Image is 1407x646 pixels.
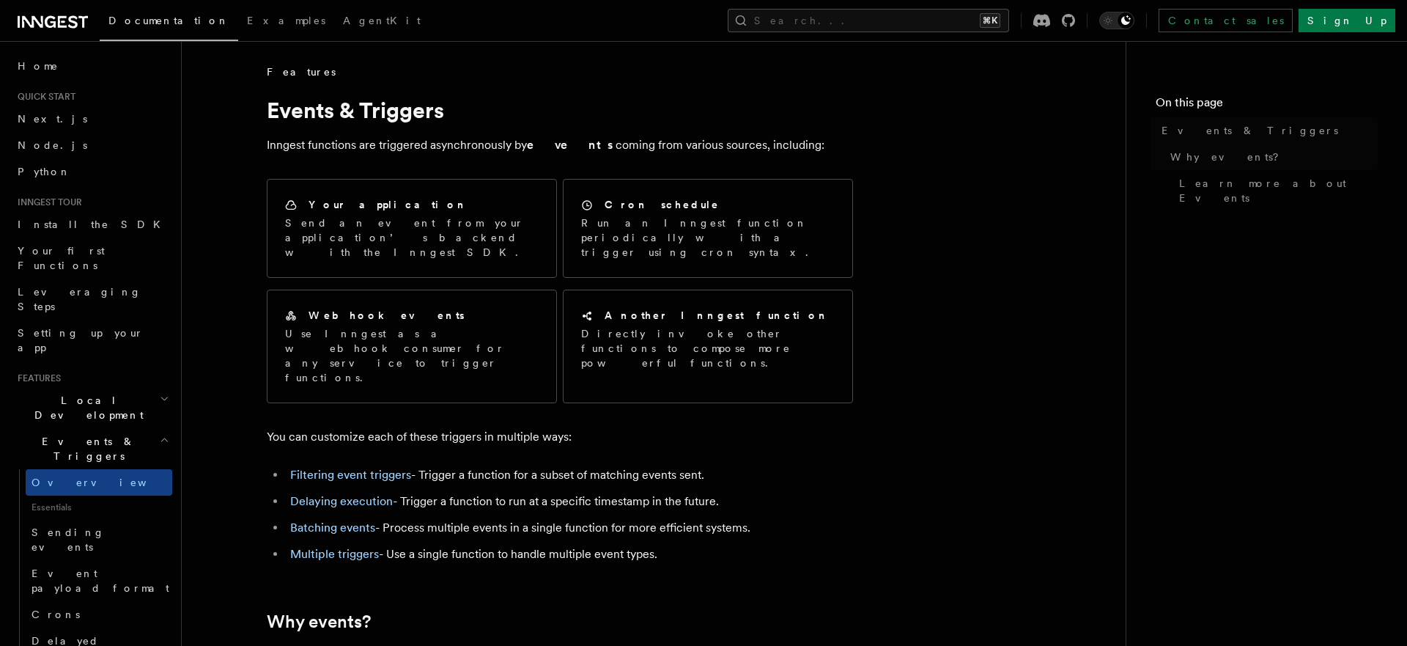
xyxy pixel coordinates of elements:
[12,91,75,103] span: Quick start
[12,387,172,428] button: Local Development
[267,427,853,447] p: You can customize each of these triggers in multiple ways:
[563,179,853,278] a: Cron scheduleRun an Inngest function periodically with a trigger using cron syntax.
[290,468,411,482] a: Filtering event triggers
[1159,9,1293,32] a: Contact sales
[1299,9,1395,32] a: Sign Up
[247,15,325,26] span: Examples
[605,308,829,323] h2: Another Inngest function
[12,197,82,208] span: Inngest tour
[286,544,853,565] li: - Use a single function to handle multiple event types.
[1162,123,1338,138] span: Events & Triggers
[1164,144,1378,170] a: Why events?
[563,290,853,403] a: Another Inngest functionDirectly invoke other functions to compose more powerful functions.
[32,568,169,594] span: Event payload format
[12,238,172,279] a: Your first Functions
[267,135,853,155] p: Inngest functions are triggered asynchronously by coming from various sources, including:
[1170,150,1289,164] span: Why events?
[18,139,87,151] span: Node.js
[12,428,172,469] button: Events & Triggers
[32,526,105,553] span: Sending events
[605,197,720,212] h2: Cron schedule
[290,547,379,561] a: Multiple triggers
[18,245,105,271] span: Your first Functions
[12,279,172,320] a: Leveraging Steps
[285,326,539,385] p: Use Inngest as a webhook consumer for any service to trigger functions.
[267,290,557,403] a: Webhook eventsUse Inngest as a webhook consumer for any service to trigger functions.
[285,216,539,260] p: Send an event from your application’s backend with the Inngest SDK.
[334,4,429,40] a: AgentKit
[12,320,172,361] a: Setting up your app
[267,612,371,632] a: Why events?
[12,434,160,463] span: Events & Triggers
[267,97,853,123] h1: Events & Triggers
[26,601,172,628] a: Crons
[286,518,853,538] li: - Process multiple events in a single function for more efficient systems.
[32,609,80,620] span: Crons
[18,113,87,125] span: Next.js
[12,158,172,185] a: Python
[18,327,144,353] span: Setting up your app
[12,132,172,158] a: Node.js
[18,59,59,73] span: Home
[290,521,375,535] a: Batching events
[728,9,1009,32] button: Search...⌘K
[100,4,238,41] a: Documentation
[26,560,172,601] a: Event payload format
[26,496,172,519] span: Essentials
[1156,117,1378,144] a: Events & Triggers
[1156,94,1378,117] h4: On this page
[12,211,172,238] a: Install the SDK
[12,372,61,384] span: Features
[527,138,616,152] strong: events
[1179,176,1378,205] span: Learn more about Events
[32,477,182,488] span: Overview
[108,15,229,26] span: Documentation
[1099,12,1134,29] button: Toggle dark mode
[267,179,557,278] a: Your applicationSend an event from your application’s backend with the Inngest SDK.
[1173,170,1378,211] a: Learn more about Events
[12,106,172,132] a: Next.js
[26,469,172,496] a: Overview
[290,494,393,508] a: Delaying execution
[980,13,1000,28] kbd: ⌘K
[18,219,169,230] span: Install the SDK
[286,465,853,485] li: - Trigger a function for a subset of matching events sent.
[238,4,334,40] a: Examples
[26,519,172,560] a: Sending events
[286,491,853,512] li: - Trigger a function to run at a specific timestamp in the future.
[581,216,835,260] p: Run an Inngest function periodically with a trigger using cron syntax.
[18,166,71,177] span: Python
[309,197,468,212] h2: Your application
[12,53,172,79] a: Home
[581,326,835,370] p: Directly invoke other functions to compose more powerful functions.
[12,393,160,422] span: Local Development
[309,308,465,323] h2: Webhook events
[343,15,421,26] span: AgentKit
[267,65,336,79] span: Features
[18,286,141,312] span: Leveraging Steps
